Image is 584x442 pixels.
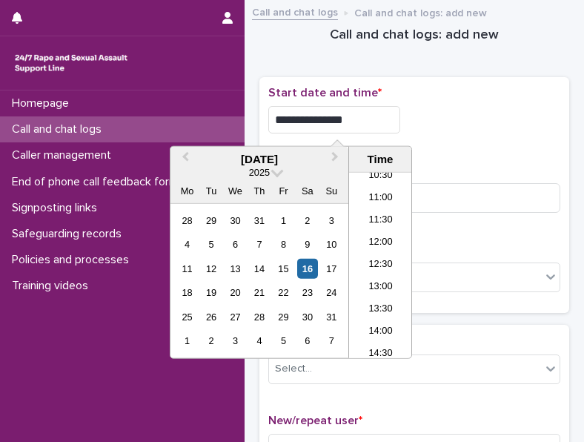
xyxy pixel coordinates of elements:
div: Su [322,181,342,201]
span: Start date and time [268,87,382,99]
li: 11:30 [349,210,412,232]
li: 14:00 [349,321,412,343]
div: Choose Monday, 18 August 2025 [177,283,197,303]
div: Select... [275,361,312,377]
a: Call and chat logs [252,3,338,20]
p: End of phone call feedback form [6,175,190,189]
div: Choose Thursday, 28 August 2025 [249,307,269,327]
div: Choose Friday, 29 August 2025 [273,307,293,327]
div: Choose Friday, 15 August 2025 [273,259,293,279]
div: Choose Wednesday, 30 July 2025 [225,211,245,231]
div: Choose Monday, 25 August 2025 [177,307,197,327]
h1: Call and chat logs: add new [259,27,569,44]
div: Choose Tuesday, 5 August 2025 [201,234,221,254]
div: Choose Monday, 11 August 2025 [177,259,197,279]
div: Choose Wednesday, 3 September 2025 [225,331,245,351]
div: Choose Thursday, 14 August 2025 [249,259,269,279]
div: Choose Sunday, 17 August 2025 [322,259,342,279]
div: Fr [273,181,293,201]
div: Choose Sunday, 31 August 2025 [322,307,342,327]
div: Choose Monday, 28 July 2025 [177,211,197,231]
div: Choose Saturday, 16 August 2025 [297,259,317,279]
div: Choose Friday, 5 September 2025 [273,331,293,351]
div: Choose Sunday, 10 August 2025 [322,234,342,254]
span: New/repeat user [268,415,362,426]
li: 10:30 [349,165,412,188]
li: 13:30 [349,299,412,321]
div: Choose Sunday, 3 August 2025 [322,211,342,231]
p: Caller management [6,148,123,162]
div: Choose Monday, 1 September 2025 [177,331,197,351]
p: Policies and processes [6,253,141,267]
img: rhQMoQhaT3yELyF149Cw [12,48,130,78]
div: Choose Tuesday, 26 August 2025 [201,307,221,327]
div: Choose Saturday, 9 August 2025 [297,234,317,254]
div: Choose Friday, 1 August 2025 [273,211,293,231]
div: Sa [297,181,317,201]
div: Time [353,153,408,166]
div: month 2025-08 [175,208,343,353]
li: 13:00 [349,277,412,299]
li: 11:00 [349,188,412,210]
li: 12:30 [349,254,412,277]
li: 14:30 [349,343,412,366]
p: Signposting links [6,201,109,215]
div: Choose Thursday, 31 July 2025 [249,211,269,231]
div: Choose Friday, 22 August 2025 [273,283,293,303]
div: Choose Sunday, 7 September 2025 [322,331,342,351]
div: Choose Friday, 8 August 2025 [273,234,293,254]
div: Choose Saturday, 23 August 2025 [297,283,317,303]
button: Previous Month [172,148,196,172]
div: Choose Wednesday, 20 August 2025 [225,283,245,303]
div: Choose Tuesday, 12 August 2025 [201,259,221,279]
p: Call and chat logs: add new [354,4,487,20]
div: Choose Wednesday, 27 August 2025 [225,307,245,327]
div: Choose Saturday, 30 August 2025 [297,307,317,327]
button: Next Month [325,148,348,172]
div: [DATE] [170,153,348,166]
div: Th [249,181,269,201]
div: Choose Tuesday, 19 August 2025 [201,283,221,303]
p: Safeguarding records [6,227,133,241]
div: Choose Thursday, 21 August 2025 [249,283,269,303]
div: Choose Monday, 4 August 2025 [177,234,197,254]
p: Call and chat logs [6,122,113,136]
div: Mo [177,181,197,201]
div: Choose Wednesday, 13 August 2025 [225,259,245,279]
div: Choose Thursday, 4 September 2025 [249,331,269,351]
span: 2025 [249,167,270,178]
div: Choose Tuesday, 2 September 2025 [201,331,221,351]
div: Choose Thursday, 7 August 2025 [249,234,269,254]
div: Choose Tuesday, 29 July 2025 [201,211,221,231]
div: We [225,181,245,201]
div: Choose Saturday, 6 September 2025 [297,331,317,351]
p: Training videos [6,279,100,293]
div: Choose Saturday, 2 August 2025 [297,211,317,231]
li: 12:00 [349,232,412,254]
div: Choose Wednesday, 6 August 2025 [225,234,245,254]
div: Choose Sunday, 24 August 2025 [322,283,342,303]
p: Homepage [6,96,81,110]
div: Tu [201,181,221,201]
